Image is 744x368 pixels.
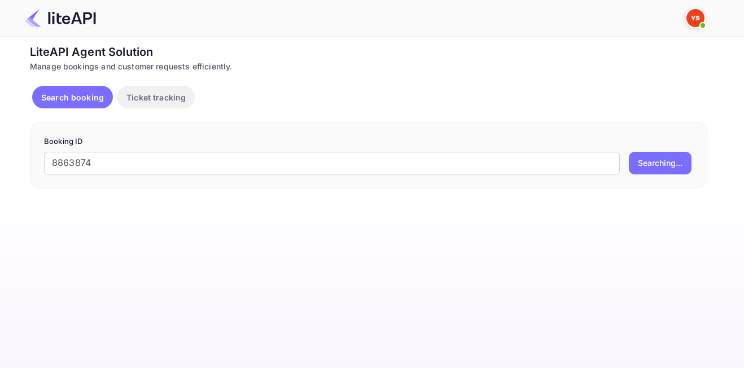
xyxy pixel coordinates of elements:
[30,60,707,72] div: Manage bookings and customer requests efficiently.
[44,136,693,147] p: Booking ID
[25,9,96,27] img: LiteAPI Logo
[629,152,692,174] button: Searching...
[30,43,707,60] div: LiteAPI Agent Solution
[44,152,620,174] input: Enter Booking ID (e.g., 63782194)
[41,91,104,103] p: Search booking
[126,91,186,103] p: Ticket tracking
[686,9,704,27] img: Yandex Support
